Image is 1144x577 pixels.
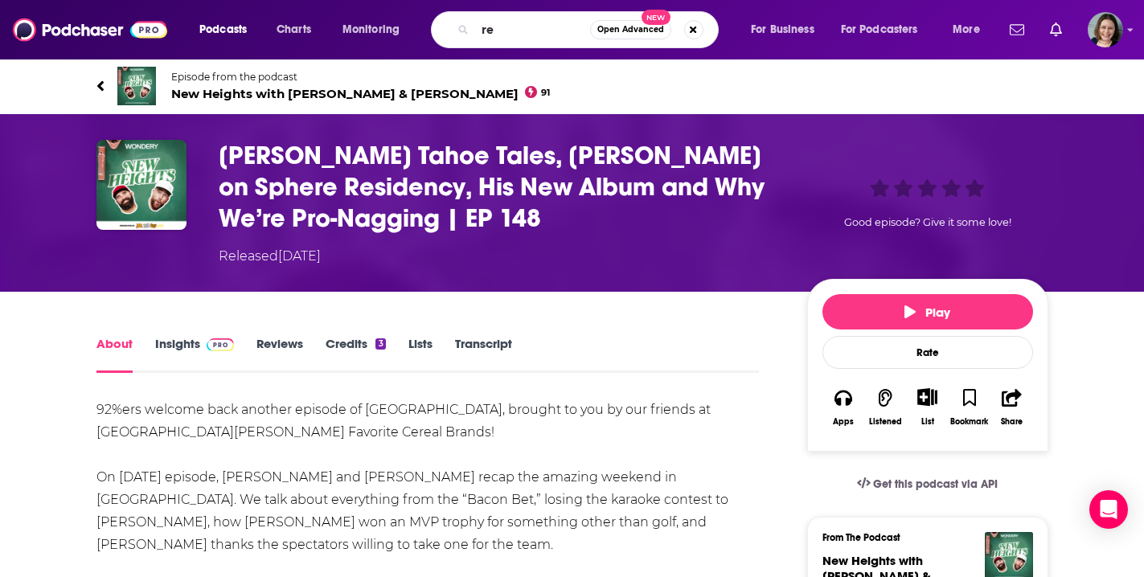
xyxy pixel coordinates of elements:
div: Listened [869,417,902,427]
img: Podchaser Pro [207,338,235,351]
a: Show notifications dropdown [1003,16,1031,43]
div: Share [1001,417,1023,427]
button: open menu [830,17,941,43]
span: Open Advanced [597,26,664,34]
button: Open AdvancedNew [590,20,671,39]
span: New [642,10,670,25]
span: Monitoring [342,18,400,41]
button: open menu [941,17,1000,43]
span: Get this podcast via API [873,477,998,491]
button: open menu [740,17,834,43]
img: Kelce Tahoe Tales, Zac Brown on Sphere Residency, His New Album and Why We’re Pro-Nagging | EP 148 [96,140,187,230]
a: New Heights with Jason & Travis KelceEpisode from the podcastNew Heights with [PERSON_NAME] & [PE... [96,67,1048,105]
span: Episode from the podcast [171,71,551,83]
button: open menu [188,17,268,43]
button: Show More Button [911,388,944,406]
span: Good episode? Give it some love! [844,216,1011,228]
div: Released [DATE] [219,247,321,266]
a: Show notifications dropdown [1044,16,1068,43]
a: Get this podcast via API [844,464,1011,504]
button: Show profile menu [1088,12,1123,47]
button: Bookmark [949,378,990,436]
a: Reviews [256,336,303,373]
div: Open Intercom Messenger [1089,490,1128,529]
div: Bookmark [950,417,988,427]
img: Podchaser - Follow, Share and Rate Podcasts [13,14,167,45]
span: Podcasts [199,18,247,41]
span: For Podcasters [841,18,918,41]
img: User Profile [1088,12,1123,47]
button: Play [822,294,1033,329]
input: Search podcasts, credits, & more... [475,17,590,43]
span: 91 [541,89,550,96]
button: Listened [864,378,906,436]
a: About [96,336,133,373]
div: 3 [375,338,385,350]
span: Play [904,305,950,320]
a: Lists [408,336,433,373]
a: InsightsPodchaser Pro [155,336,235,373]
button: open menu [331,17,420,43]
span: More [953,18,980,41]
a: Charts [266,17,321,43]
div: Apps [833,417,854,427]
span: New Heights with [PERSON_NAME] & [PERSON_NAME] [171,86,551,101]
span: Logged in as micglogovac [1088,12,1123,47]
div: Show More ButtonList [906,378,948,436]
div: List [921,416,934,427]
button: Apps [822,378,864,436]
div: Rate [822,336,1033,369]
div: Search podcasts, credits, & more... [446,11,734,48]
button: Share [990,378,1032,436]
span: Charts [277,18,311,41]
a: Transcript [455,336,512,373]
h3: From The Podcast [822,532,1020,543]
span: For Business [751,18,814,41]
img: New Heights with Jason & Travis Kelce [117,67,156,105]
h1: Kelce Tahoe Tales, Zac Brown on Sphere Residency, His New Album and Why We’re Pro-Nagging | EP 148 [219,140,781,234]
a: Credits3 [326,336,385,373]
